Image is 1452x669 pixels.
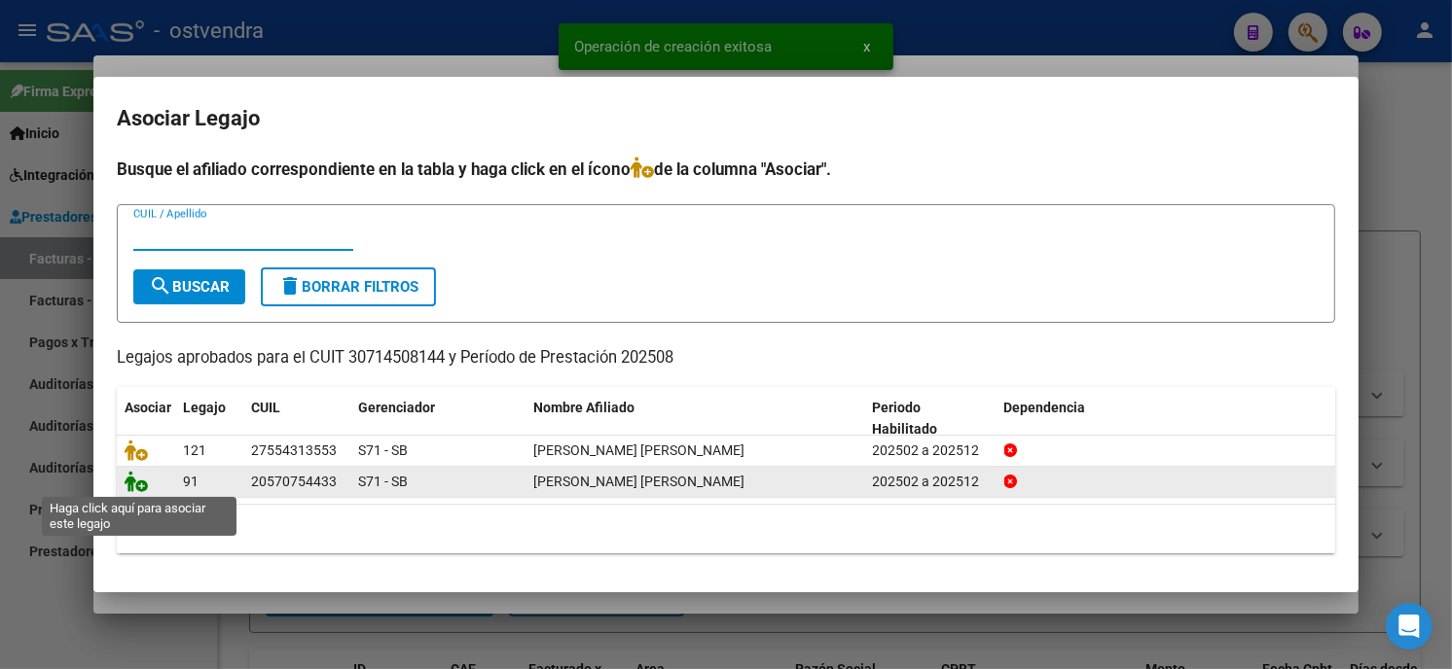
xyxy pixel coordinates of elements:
span: Asociar [125,400,171,415]
span: Periodo Habilitado [873,400,938,438]
span: Borrar Filtros [278,278,418,296]
span: Legajo [183,400,226,415]
span: SOSA LAUTARO JEREMIAS [533,474,744,489]
h4: Busque el afiliado correspondiente en la tabla y haga click en el ícono de la columna "Asociar". [117,157,1335,182]
span: S71 - SB [358,474,408,489]
span: ORELLANA ROSALES CATALINA BELEN [533,442,744,458]
button: Borrar Filtros [261,267,436,306]
div: Open Intercom Messenger [1386,603,1433,650]
span: Buscar [149,278,230,296]
datatable-header-cell: Asociar [117,387,175,451]
mat-icon: delete [278,274,302,298]
datatable-header-cell: Dependencia [997,387,1336,451]
datatable-header-cell: Nombre Afiliado [526,387,865,451]
h2: Asociar Legajo [117,100,1335,137]
div: 202502 a 202512 [873,440,989,462]
span: 91 [183,474,199,489]
datatable-header-cell: Gerenciador [350,387,526,451]
button: Buscar [133,269,245,304]
span: Dependencia [1004,400,1086,415]
span: Gerenciador [358,400,435,415]
span: S71 - SB [358,442,408,458]
datatable-header-cell: Periodo Habilitado [865,387,997,451]
div: 20570754433 [251,471,337,493]
div: 202502 a 202512 [873,471,989,493]
p: Legajos aprobados para el CUIT 30714508144 y Período de Prestación 202508 [117,346,1335,370]
div: 2 registros [117,505,1335,553]
div: 27554313553 [251,440,337,462]
mat-icon: search [149,274,172,298]
span: CUIL [251,400,280,415]
span: 121 [183,442,206,458]
datatable-header-cell: CUIL [243,387,350,451]
datatable-header-cell: Legajo [175,387,243,451]
span: Nombre Afiliado [533,400,635,415]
